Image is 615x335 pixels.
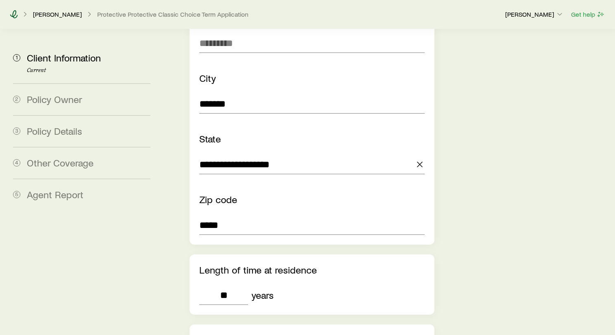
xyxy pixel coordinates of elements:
[199,72,216,84] label: City
[251,289,274,301] div: years
[505,10,564,20] button: [PERSON_NAME]
[505,10,564,18] p: [PERSON_NAME]
[27,67,150,74] p: Current
[199,133,221,145] label: State
[97,11,249,18] button: Protective Protective Classic Choice Term Application
[571,10,605,19] button: Get help
[27,125,82,137] span: Policy Details
[33,11,82,18] a: [PERSON_NAME]
[13,127,20,135] span: 3
[13,96,20,103] span: 2
[27,93,82,105] span: Policy Owner
[27,52,101,63] span: Client Information
[13,159,20,166] span: 4
[199,264,425,276] p: Length of time at residence
[27,188,83,200] span: Agent Report
[199,193,237,205] label: Zip code
[13,191,20,198] span: 5
[27,157,94,169] span: Other Coverage
[13,54,20,61] span: 1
